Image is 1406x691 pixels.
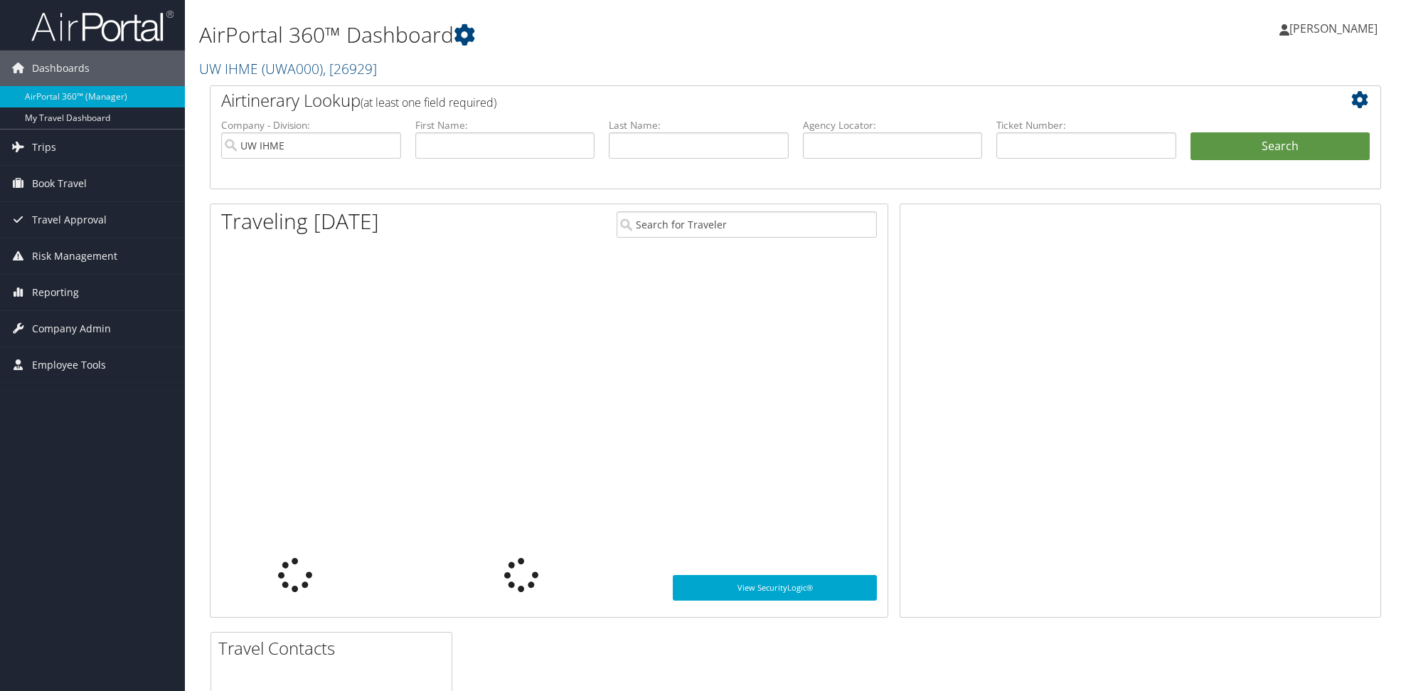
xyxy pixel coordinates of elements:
[617,211,878,238] input: Search for Traveler
[32,166,87,201] span: Book Travel
[803,118,983,132] label: Agency Locator:
[32,51,90,86] span: Dashboards
[32,311,111,347] span: Company Admin
[609,118,789,132] label: Last Name:
[323,59,377,78] span: , [ 26929 ]
[673,575,877,601] a: View SecurityLogic®
[262,59,323,78] span: ( UWA000 )
[1289,21,1378,36] span: [PERSON_NAME]
[221,88,1272,112] h2: Airtinerary Lookup
[32,238,117,274] span: Risk Management
[31,9,174,43] img: airportal-logo.png
[199,59,377,78] a: UW IHME
[1279,7,1392,50] a: [PERSON_NAME]
[996,118,1176,132] label: Ticket Number:
[221,206,379,236] h1: Traveling [DATE]
[218,636,452,660] h2: Travel Contacts
[32,130,56,165] span: Trips
[221,118,401,132] label: Company - Division:
[415,118,595,132] label: First Name:
[32,202,107,238] span: Travel Approval
[1191,132,1370,161] button: Search
[32,347,106,383] span: Employee Tools
[361,95,496,110] span: (at least one field required)
[199,20,994,50] h1: AirPortal 360™ Dashboard
[32,275,79,310] span: Reporting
